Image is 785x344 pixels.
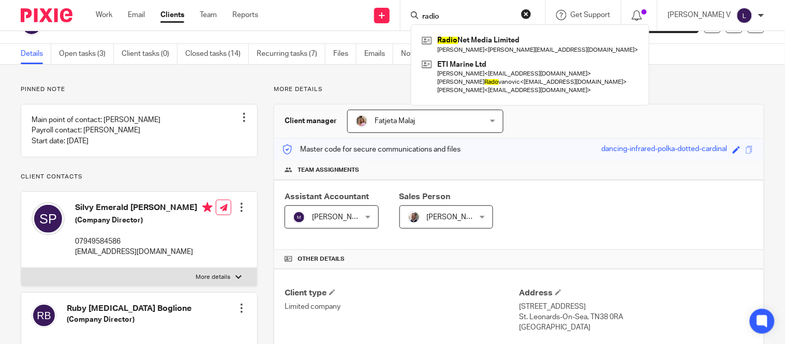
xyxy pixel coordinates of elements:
span: Team assignments [298,166,359,174]
a: Files [333,44,357,64]
a: Closed tasks (14) [185,44,249,64]
img: Matt%20Circle.png [408,211,420,223]
p: Master code for secure communications and files [282,144,461,155]
p: Limited company [285,302,519,312]
span: Assistant Accountant [285,192,369,201]
img: svg%3E [736,7,753,24]
a: Details [21,44,51,64]
h3: Client manager [285,116,337,126]
span: Get Support [571,11,611,19]
a: Work [96,10,112,20]
h4: Ruby [MEDICAL_DATA] Boglione [67,303,191,314]
p: 07949584586 [75,236,213,247]
p: More details [274,85,764,94]
a: Team [200,10,217,20]
h5: (Company Director) [67,315,191,325]
div: dancing-infrared-polka-dotted-cardinal [602,144,728,156]
h4: Silvy Emerald [PERSON_NAME] [75,202,213,215]
h4: Client type [285,288,519,298]
span: Sales Person [399,192,451,201]
p: More details [196,273,230,281]
a: Notes (4) [401,44,439,64]
a: Emails [364,44,393,64]
a: Recurring tasks (7) [257,44,325,64]
i: Primary [202,202,213,213]
p: [STREET_ADDRESS] [519,302,753,312]
p: [GEOGRAPHIC_DATA] [519,322,753,333]
span: Other details [298,255,345,263]
input: Search [421,12,514,22]
h5: (Company Director) [75,215,213,226]
img: svg%3E [32,303,56,328]
span: [PERSON_NAME] [312,214,369,221]
h4: Address [519,288,753,298]
p: Pinned note [21,85,258,94]
p: [PERSON_NAME] V [668,10,731,20]
img: svg%3E [293,211,305,223]
img: Pixie [21,8,72,22]
span: Fatjeta Malaj [375,117,415,125]
a: Open tasks (3) [59,44,114,64]
button: Clear [521,9,531,19]
a: Email [128,10,145,20]
p: Client contacts [21,173,258,181]
img: MicrosoftTeams-image%20(5).png [356,115,368,127]
a: Clients [160,10,184,20]
span: [PERSON_NAME] [427,214,484,221]
a: Client tasks (0) [122,44,177,64]
a: Reports [232,10,258,20]
p: St. Leonards-On-Sea, TN38 0RA [519,312,753,322]
p: [EMAIL_ADDRESS][DOMAIN_NAME] [75,247,213,257]
img: svg%3E [32,202,65,235]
